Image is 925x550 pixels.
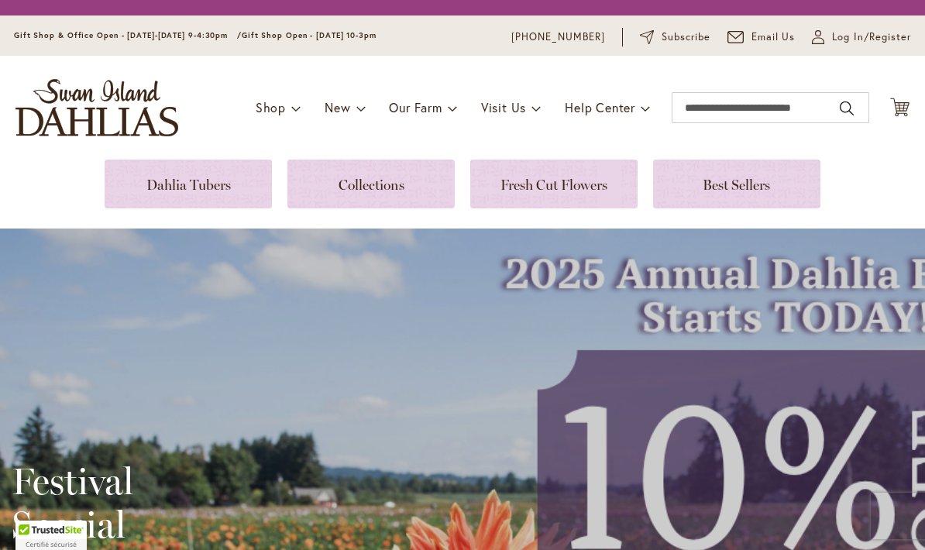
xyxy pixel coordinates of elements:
span: Visit Us [481,99,526,115]
span: Gift Shop & Office Open - [DATE]-[DATE] 9-4:30pm / [14,30,242,40]
span: Help Center [565,99,635,115]
span: Our Farm [389,99,442,115]
a: Log In/Register [812,29,911,45]
h2: Festival Special [12,459,414,546]
span: Log In/Register [832,29,911,45]
span: Subscribe [662,29,710,45]
a: [PHONE_NUMBER] [511,29,605,45]
span: New [325,99,350,115]
div: TrustedSite Certified [15,521,87,550]
span: Gift Shop Open - [DATE] 10-3pm [242,30,377,40]
a: Email Us [727,29,796,45]
a: store logo [15,79,178,136]
span: Shop [256,99,286,115]
span: Email Us [751,29,796,45]
a: Subscribe [640,29,710,45]
button: Search [840,96,854,121]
